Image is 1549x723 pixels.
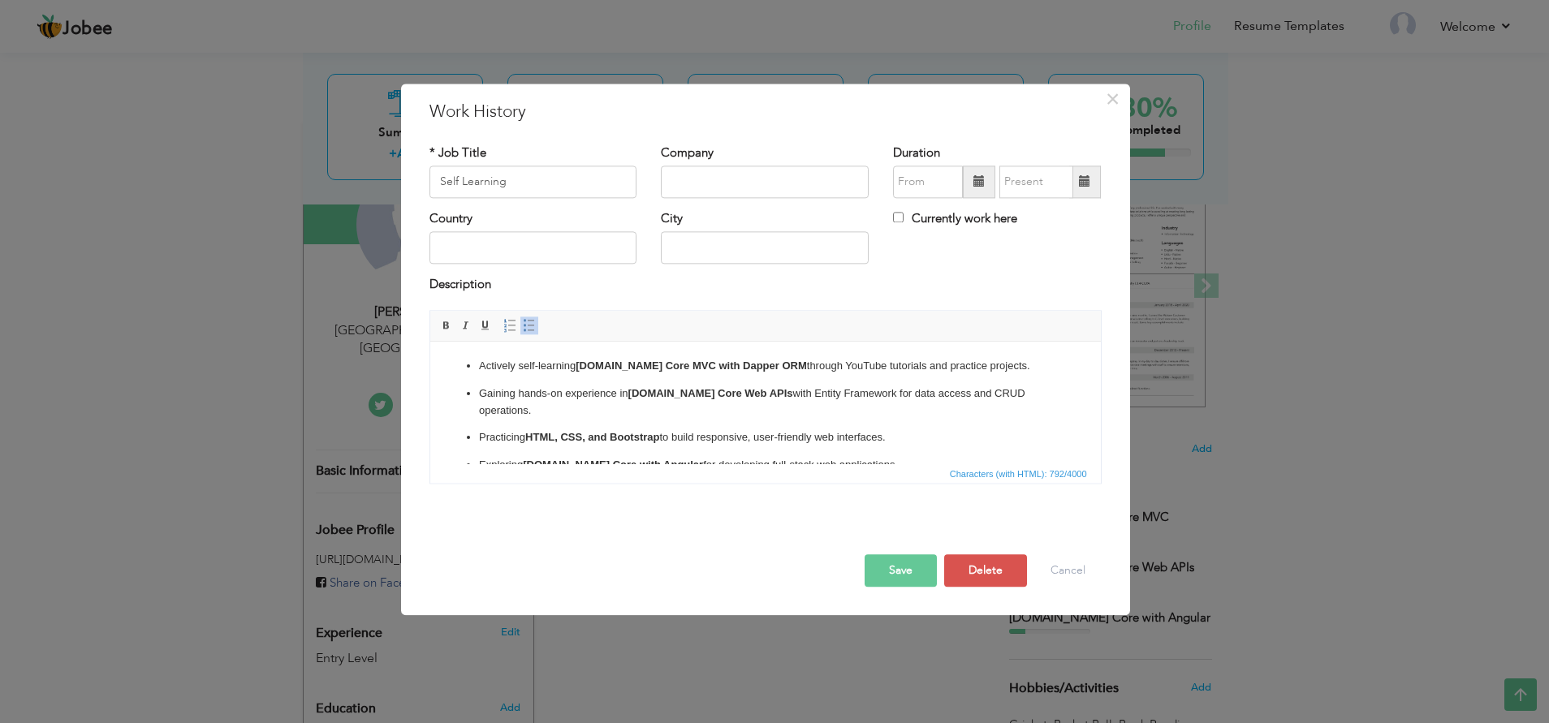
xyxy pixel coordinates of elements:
[865,554,937,587] button: Save
[429,277,491,294] label: Description
[1106,84,1120,114] span: ×
[457,316,475,334] a: Italic
[893,210,1017,227] label: Currently work here
[429,210,472,227] label: Country
[661,210,683,227] label: City
[429,100,1102,124] h3: Work History
[430,342,1101,463] iframe: Rich Text Editor, workEditor
[93,117,273,129] strong: [DOMAIN_NAME] Core with Angular
[893,166,963,198] input: From
[947,467,1090,481] span: Characters (with HTML): 792/4000
[477,316,494,334] a: Underline
[944,554,1027,587] button: Delete
[1034,554,1102,587] button: Cancel
[999,166,1073,198] input: Present
[49,115,622,132] p: Exploring for developing full-stack web applications.
[429,144,486,161] label: * Job Title
[947,467,1092,481] div: Statistics
[1100,86,1126,112] button: Close
[501,316,519,334] a: Insert/Remove Numbered List
[520,316,538,334] a: Insert/Remove Bulleted List
[661,144,714,161] label: Company
[893,144,940,161] label: Duration
[893,212,904,222] input: Currently work here
[438,316,455,334] a: Bold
